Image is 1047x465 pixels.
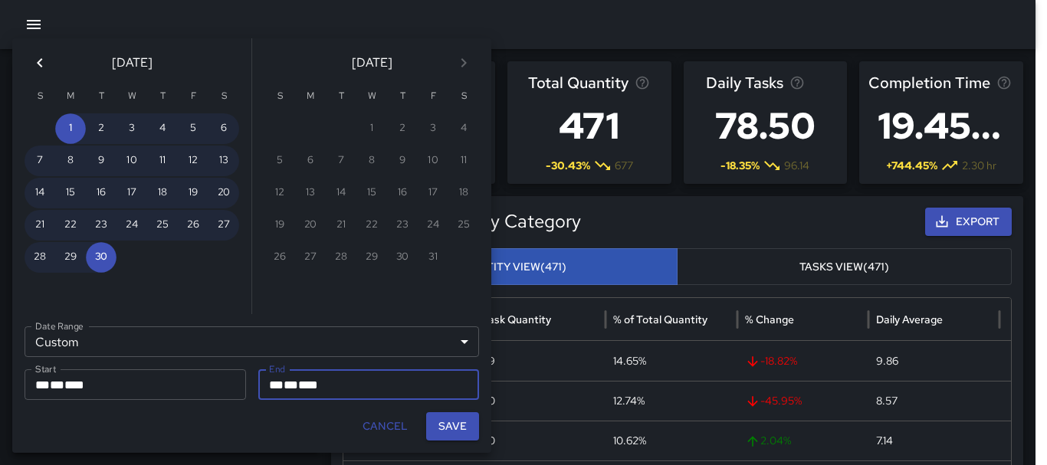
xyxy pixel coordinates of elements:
button: 28 [25,242,55,273]
button: 20 [208,178,239,208]
span: Monday [57,81,84,112]
span: [DATE] [352,52,392,74]
label: Start [35,362,56,375]
span: Tuesday [327,81,355,112]
button: 17 [117,178,147,208]
span: Month [269,379,284,391]
label: Date Range [35,319,84,332]
span: Thursday [149,81,176,112]
button: 18 [147,178,178,208]
span: Friday [179,81,207,112]
span: Sunday [26,81,54,112]
button: 30 [86,242,117,273]
button: 3 [117,113,147,144]
span: Day [50,379,64,391]
span: Monday [297,81,324,112]
button: 12 [178,146,208,176]
button: 1 [55,113,86,144]
span: Friday [419,81,447,112]
button: 22 [55,210,86,241]
button: 10 [117,146,147,176]
span: Sunday [266,81,294,112]
button: 29 [55,242,86,273]
button: 6 [208,113,239,144]
button: 19 [178,178,208,208]
button: 25 [147,210,178,241]
span: Year [64,379,84,391]
span: Wednesday [118,81,146,112]
button: Previous month [25,47,55,78]
button: Cancel [356,412,414,440]
span: Year [298,379,318,391]
button: 13 [208,146,239,176]
button: 7 [25,146,55,176]
button: 21 [25,210,55,241]
button: 27 [208,210,239,241]
button: 26 [178,210,208,241]
span: Thursday [389,81,416,112]
button: Save [426,412,479,440]
button: 14 [25,178,55,208]
button: 24 [117,210,147,241]
button: 2 [86,113,117,144]
span: Wednesday [358,81,386,112]
button: 23 [86,210,117,241]
label: End [269,362,285,375]
span: Saturday [210,81,238,112]
button: 15 [55,178,86,208]
button: 8 [55,146,86,176]
span: [DATE] [112,52,153,74]
button: 5 [178,113,208,144]
div: Custom [25,326,479,357]
button: 11 [147,146,178,176]
span: Tuesday [87,81,115,112]
span: Saturday [450,81,478,112]
button: 4 [147,113,178,144]
span: Day [284,379,298,391]
span: Month [35,379,50,391]
button: 9 [86,146,117,176]
button: 16 [86,178,117,208]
